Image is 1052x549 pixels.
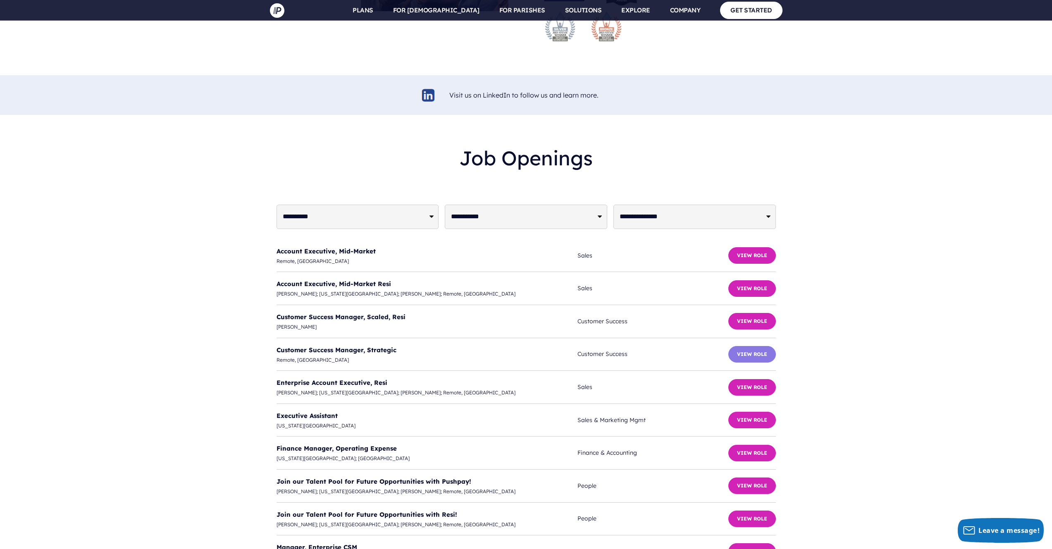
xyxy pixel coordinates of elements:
[577,513,728,524] span: People
[277,379,387,387] a: Enterprise Account Executive, Resi
[277,487,578,496] span: [PERSON_NAME]; [US_STATE][GEOGRAPHIC_DATA]; [PERSON_NAME]; Remote, [GEOGRAPHIC_DATA]
[277,477,471,485] a: Join our Talent Pool for Future Opportunities with Pushpay!
[728,445,776,461] button: View Role
[728,511,776,527] button: View Role
[720,2,782,19] a: GET STARTED
[577,448,728,458] span: Finance & Accounting
[728,247,776,264] button: View Role
[277,322,578,332] span: [PERSON_NAME]
[277,247,376,255] a: Account Executive, Mid-Market
[577,316,728,327] span: Customer Success
[728,313,776,329] button: View Role
[277,140,776,177] h2: Job Openings
[728,280,776,297] button: View Role
[544,10,577,43] img: stevie-silver
[277,289,578,298] span: [PERSON_NAME]; [US_STATE][GEOGRAPHIC_DATA]; [PERSON_NAME]; Remote, [GEOGRAPHIC_DATA]
[978,526,1040,535] span: Leave a message!
[421,88,436,103] img: linkedin-logo
[577,349,728,359] span: Customer Success
[277,257,578,266] span: Remote, [GEOGRAPHIC_DATA]
[577,415,728,425] span: Sales & Marketing Mgmt
[577,382,728,392] span: Sales
[277,313,406,321] a: Customer Success Manager, Scaled, Resi
[728,477,776,494] button: View Role
[277,421,578,430] span: [US_STATE][GEOGRAPHIC_DATA]
[277,520,578,529] span: [PERSON_NAME]; [US_STATE][GEOGRAPHIC_DATA]; [PERSON_NAME]; Remote, [GEOGRAPHIC_DATA]
[277,454,578,463] span: [US_STATE][GEOGRAPHIC_DATA]; [GEOGRAPHIC_DATA]
[590,10,623,43] img: stevie-bronze
[958,518,1044,543] button: Leave a message!
[577,251,728,261] span: Sales
[449,91,599,99] a: Visit us on LinkedIn to follow us and learn more.
[728,346,776,363] button: View Role
[277,388,578,397] span: [PERSON_NAME]; [US_STATE][GEOGRAPHIC_DATA]; [PERSON_NAME]; Remote, [GEOGRAPHIC_DATA]
[277,356,578,365] span: Remote, [GEOGRAPHIC_DATA]
[577,283,728,294] span: Sales
[577,481,728,491] span: People
[277,412,338,420] a: Executive Assistant
[728,412,776,428] button: View Role
[277,280,391,288] a: Account Executive, Mid-Market Resi
[277,346,396,354] a: Customer Success Manager, Strategic
[277,511,457,518] a: Join our Talent Pool for Future Opportunities with Resi!
[728,379,776,396] button: View Role
[277,444,397,452] a: Finance Manager, Operating Expense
